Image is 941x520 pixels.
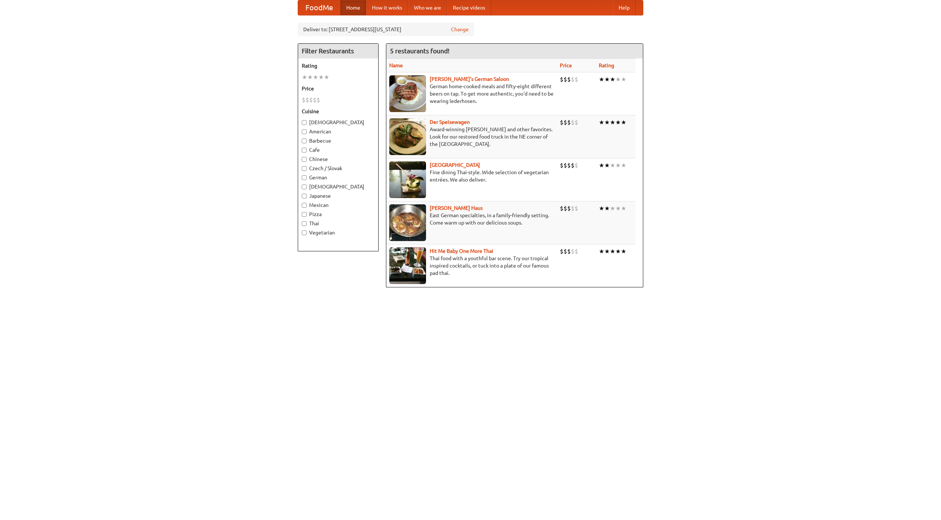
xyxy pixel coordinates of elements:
a: Hit Me Baby One More Thai [430,248,493,254]
li: ★ [599,161,604,169]
li: ★ [313,73,318,81]
label: Thai [302,220,375,227]
li: ★ [599,247,604,255]
li: ★ [615,161,621,169]
a: How it works [366,0,408,15]
li: ★ [599,75,604,83]
li: $ [302,96,305,104]
a: Name [389,62,403,68]
img: esthers.jpg [389,75,426,112]
p: Thai food with a youthful bar scene. Try our tropical inspired cocktails, or tuck into a plate of... [389,255,554,277]
label: American [302,128,375,135]
input: Czech / Slovak [302,166,307,171]
li: ★ [318,73,324,81]
li: $ [571,118,575,126]
label: Japanese [302,192,375,200]
label: [DEMOGRAPHIC_DATA] [302,119,375,126]
li: ★ [302,73,307,81]
label: Barbecue [302,137,375,144]
li: ★ [615,118,621,126]
img: kohlhaus.jpg [389,204,426,241]
a: [GEOGRAPHIC_DATA] [430,162,480,168]
a: Rating [599,62,614,68]
li: $ [560,161,563,169]
li: $ [571,247,575,255]
li: ★ [621,75,626,83]
input: [DEMOGRAPHIC_DATA] [302,120,307,125]
a: Who we are [408,0,447,15]
input: Mexican [302,203,307,208]
label: German [302,174,375,181]
a: [PERSON_NAME]'s German Saloon [430,76,509,82]
label: Pizza [302,211,375,218]
li: ★ [610,75,615,83]
li: $ [575,75,578,83]
input: Chinese [302,157,307,162]
h5: Cuisine [302,108,375,115]
li: $ [313,96,316,104]
a: Price [560,62,572,68]
li: $ [575,247,578,255]
label: [DEMOGRAPHIC_DATA] [302,183,375,190]
h5: Price [302,85,375,92]
li: $ [567,75,571,83]
b: Der Speisewagen [430,119,470,125]
label: Vegetarian [302,229,375,236]
li: $ [305,96,309,104]
li: ★ [615,204,621,212]
label: Mexican [302,201,375,209]
img: babythai.jpg [389,247,426,284]
li: $ [560,247,563,255]
img: satay.jpg [389,161,426,198]
h4: Filter Restaurants [298,44,378,58]
ng-pluralize: 5 restaurants found! [390,47,450,54]
li: ★ [604,161,610,169]
li: $ [575,161,578,169]
li: $ [560,75,563,83]
li: ★ [615,247,621,255]
li: ★ [599,204,604,212]
b: [PERSON_NAME] Haus [430,205,483,211]
input: American [302,129,307,134]
p: East German specialties, in a family-friendly setting. Come warm up with our delicious soups. [389,212,554,226]
li: $ [567,247,571,255]
li: ★ [610,161,615,169]
li: $ [563,247,567,255]
a: Home [340,0,366,15]
li: $ [563,204,567,212]
li: $ [575,204,578,212]
li: ★ [610,204,615,212]
li: ★ [621,247,626,255]
li: $ [316,96,320,104]
li: $ [560,118,563,126]
input: Pizza [302,212,307,217]
li: ★ [615,75,621,83]
li: $ [575,118,578,126]
li: $ [563,118,567,126]
label: Czech / Slovak [302,165,375,172]
input: German [302,175,307,180]
li: ★ [604,247,610,255]
p: Fine dining Thai-style. Wide selection of vegetarian entrées. We also deliver. [389,169,554,183]
li: ★ [307,73,313,81]
div: Deliver to: [STREET_ADDRESS][US_STATE] [298,23,474,36]
p: Award-winning [PERSON_NAME] and other favorites. Look for our restored food truck in the NE corne... [389,126,554,148]
li: $ [309,96,313,104]
li: ★ [621,204,626,212]
input: Vegetarian [302,230,307,235]
li: ★ [599,118,604,126]
li: ★ [604,75,610,83]
li: ★ [621,118,626,126]
a: Recipe videos [447,0,491,15]
input: Barbecue [302,139,307,143]
li: ★ [604,204,610,212]
input: Cafe [302,148,307,153]
img: speisewagen.jpg [389,118,426,155]
label: Cafe [302,146,375,154]
input: [DEMOGRAPHIC_DATA] [302,184,307,189]
label: Chinese [302,155,375,163]
li: $ [563,161,567,169]
li: $ [571,161,575,169]
a: Change [451,26,469,33]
